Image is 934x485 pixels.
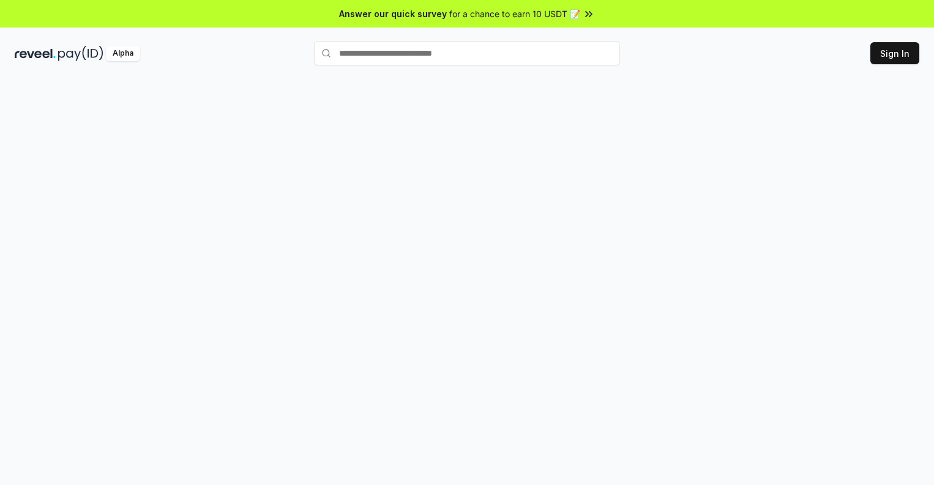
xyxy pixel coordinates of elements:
[449,7,580,20] span: for a chance to earn 10 USDT 📝
[15,46,56,61] img: reveel_dark
[339,7,447,20] span: Answer our quick survey
[58,46,103,61] img: pay_id
[870,42,919,64] button: Sign In
[106,46,140,61] div: Alpha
